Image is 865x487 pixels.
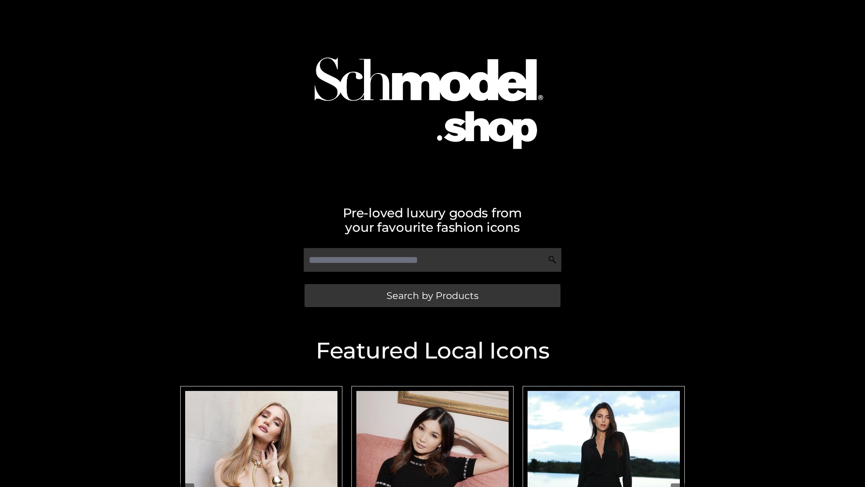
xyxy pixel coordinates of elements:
img: Search Icon [548,255,557,264]
h2: Featured Local Icons​ [176,340,689,362]
a: Search by Products [305,284,560,307]
h2: Pre-loved luxury goods from your favourite fashion icons [176,206,689,234]
span: Search by Products [387,291,478,300]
